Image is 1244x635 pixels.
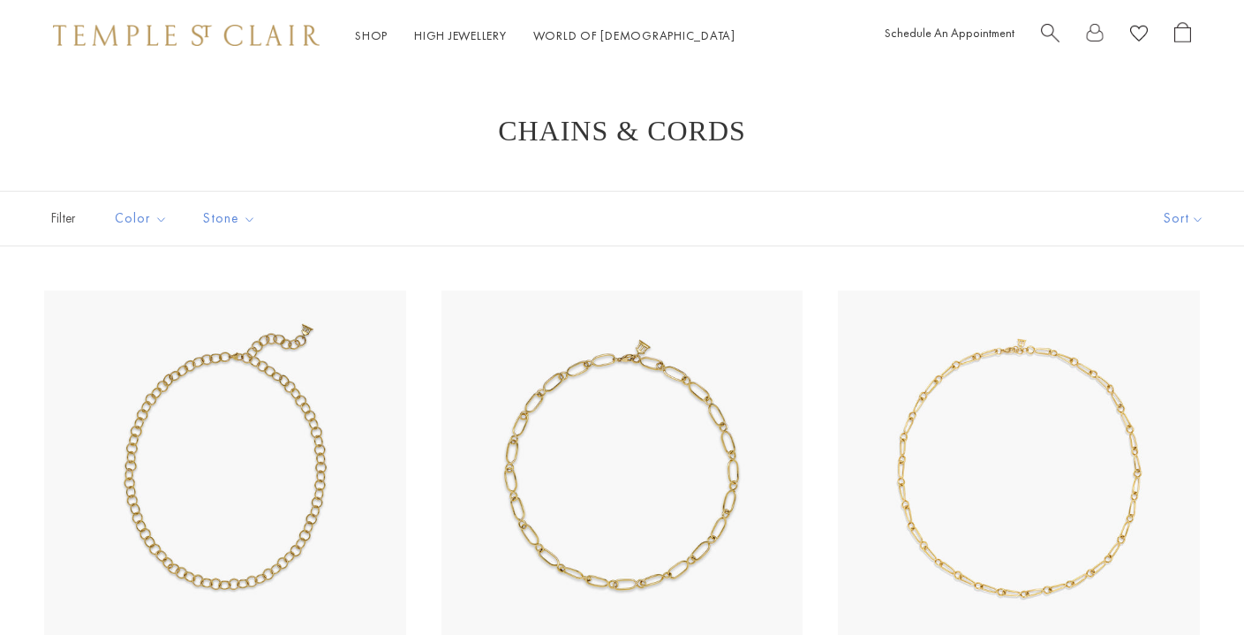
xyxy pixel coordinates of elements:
a: Search [1041,22,1059,49]
span: Stone [194,208,269,230]
a: View Wishlist [1130,22,1148,49]
span: Color [106,208,181,230]
a: Open Shopping Bag [1174,22,1191,49]
img: Temple St. Clair [53,25,320,46]
a: ShopShop [355,27,388,43]
h1: Chains & Cords [71,115,1173,147]
a: High JewelleryHigh Jewellery [414,27,507,43]
a: Schedule An Appointment [885,25,1014,41]
a: World of [DEMOGRAPHIC_DATA]World of [DEMOGRAPHIC_DATA] [533,27,735,43]
button: Stone [190,199,269,238]
nav: Main navigation [355,25,735,47]
button: Color [102,199,181,238]
button: Show sort by [1124,192,1244,246]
